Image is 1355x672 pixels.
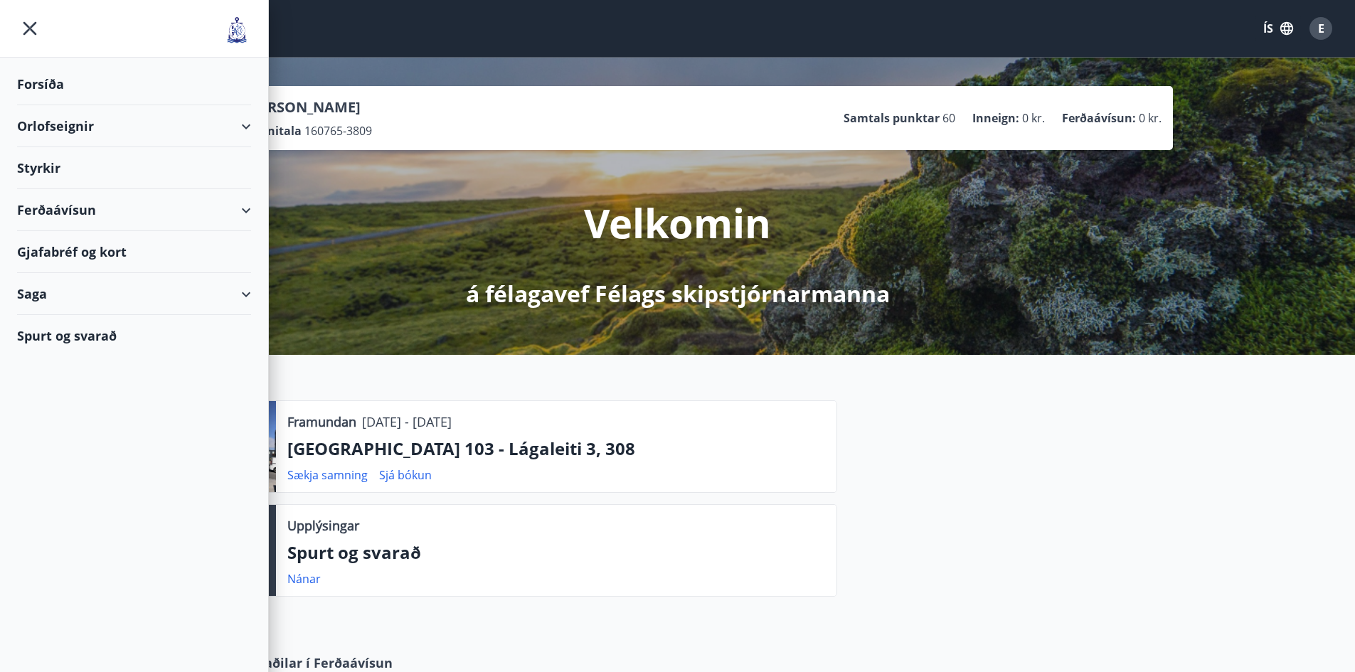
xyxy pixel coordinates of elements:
p: Upplýsingar [287,516,359,535]
a: Nánar [287,571,321,587]
div: Gjafabréf og kort [17,231,251,273]
p: [GEOGRAPHIC_DATA] 103 - Lágaleiti 3, 308 [287,437,825,461]
p: Samtals punktar [844,110,940,126]
button: ÍS [1255,16,1301,41]
span: 0 kr. [1139,110,1162,126]
img: union_logo [223,16,251,44]
p: Kennitala [245,123,302,139]
p: Spurt og svarað [287,540,825,565]
div: Saga [17,273,251,315]
span: Samstarfsaðilar í Ferðaávísun [200,654,393,672]
a: Sækja samning [287,467,368,483]
div: Orlofseignir [17,105,251,147]
div: Styrkir [17,147,251,189]
p: Ferðaávísun : [1062,110,1136,126]
span: 0 kr. [1022,110,1045,126]
p: Inneign : [972,110,1019,126]
p: á félagavef Félags skipstjórnarmanna [466,278,890,309]
span: 60 [942,110,955,126]
span: E [1318,21,1324,36]
a: Sjá bókun [379,467,432,483]
button: menu [17,16,43,41]
span: 160765-3809 [304,123,372,139]
p: Framundan [287,412,356,431]
p: [PERSON_NAME] [245,97,372,117]
button: E [1304,11,1338,46]
p: Velkomin [584,196,771,250]
div: Forsíða [17,63,251,105]
div: Ferðaávísun [17,189,251,231]
p: [DATE] - [DATE] [362,412,452,431]
div: Spurt og svarað [17,315,251,356]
